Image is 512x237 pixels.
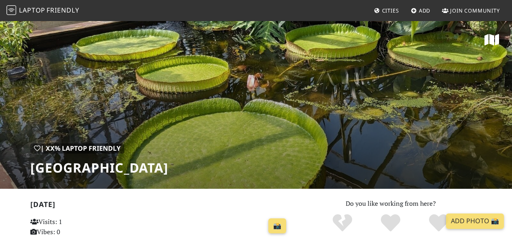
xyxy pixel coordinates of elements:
[367,213,415,233] div: Yes
[300,199,482,209] p: Do you like working from here?
[30,143,124,154] div: In general, do you like working from here?
[47,6,79,15] span: Friendly
[6,4,79,18] a: LaptopFriendly LaptopFriendly
[30,160,168,175] h1: [GEOGRAPHIC_DATA]
[30,200,290,212] h2: [DATE]
[6,5,16,15] img: LaptopFriendly
[439,3,503,18] a: Join Community
[414,213,463,233] div: Definitely!
[446,214,504,229] a: Add Photo 📸
[382,7,399,14] span: Cities
[450,7,500,14] span: Join Community
[19,6,45,15] span: Laptop
[268,218,286,234] a: 📸
[408,3,434,18] a: Add
[319,213,367,233] div: No
[419,7,431,14] span: Add
[371,3,402,18] a: Cities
